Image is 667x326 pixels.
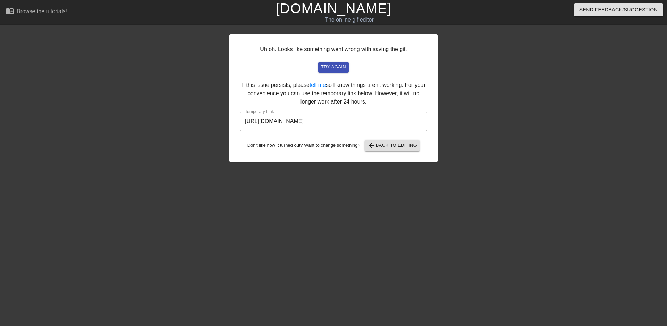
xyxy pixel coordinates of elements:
[579,6,658,14] span: Send Feedback/Suggestion
[574,3,663,16] button: Send Feedback/Suggestion
[226,16,473,24] div: The online gif editor
[365,140,420,151] button: Back to Editing
[368,141,417,150] span: Back to Editing
[275,1,391,16] a: [DOMAIN_NAME]
[17,8,67,14] div: Browse the tutorials!
[229,34,438,162] div: Uh oh. Looks like something went wrong with saving the gif. If this issue persists, please so I k...
[240,140,427,151] div: Don't like how it turned out? Want to change something?
[318,62,349,73] button: try again
[321,63,346,71] span: try again
[6,7,14,15] span: menu_book
[6,7,67,17] a: Browse the tutorials!
[368,141,376,150] span: arrow_back
[310,82,326,88] a: tell me
[240,112,427,131] input: bare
